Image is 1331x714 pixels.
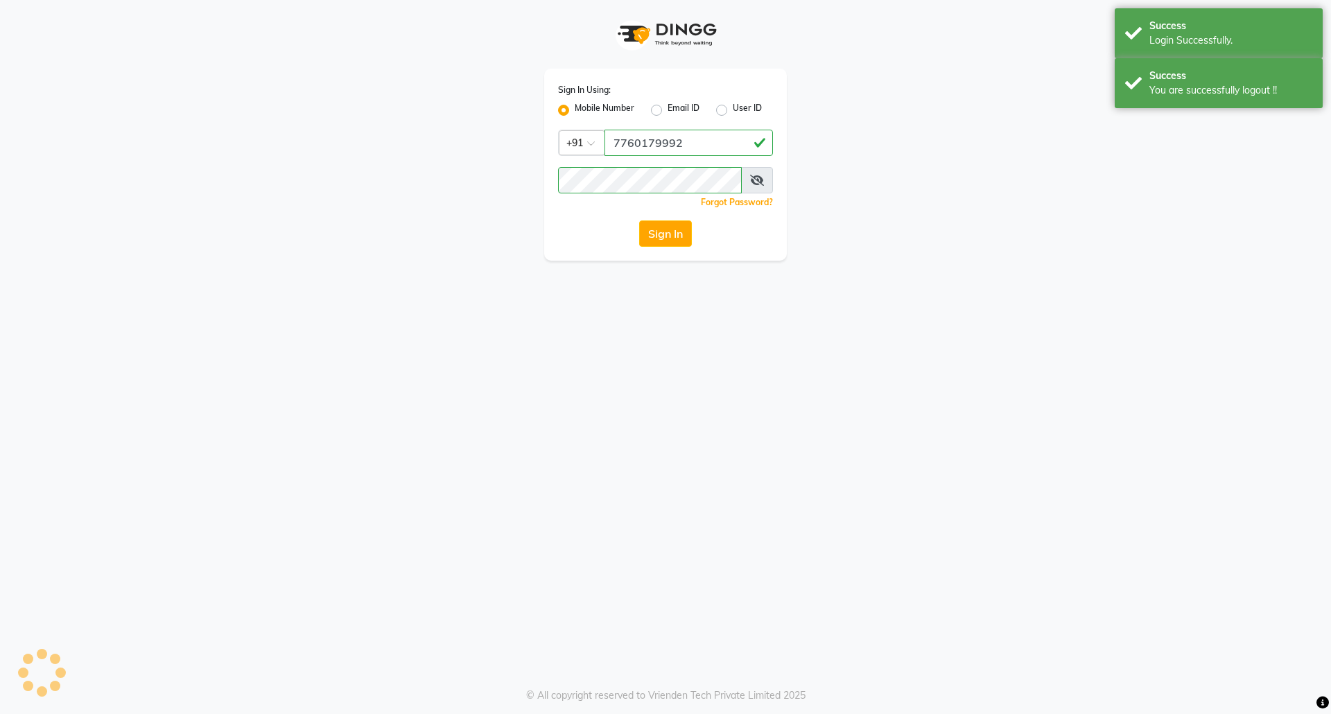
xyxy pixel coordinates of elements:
label: Mobile Number [575,102,634,119]
label: Sign In Using: [558,84,611,96]
div: You are successfully logout !! [1149,83,1312,98]
button: Sign In [639,220,692,247]
input: Username [558,167,742,193]
label: User ID [733,102,762,119]
img: logo1.svg [610,14,721,55]
a: Forgot Password? [701,197,773,207]
div: Login Successfully. [1149,33,1312,48]
div: Success [1149,19,1312,33]
input: Username [604,130,773,156]
div: Success [1149,69,1312,83]
label: Email ID [668,102,699,119]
